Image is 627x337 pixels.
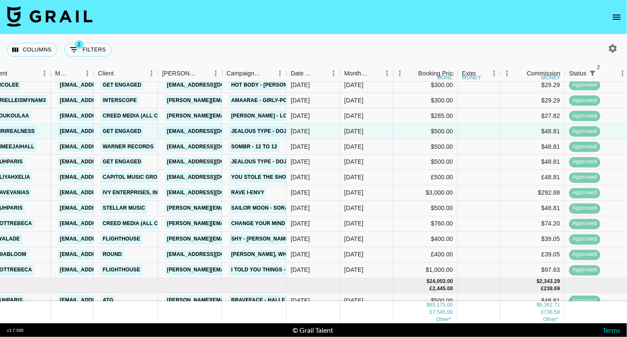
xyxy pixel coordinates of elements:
[501,139,565,155] div: $48.81
[229,141,280,152] a: sombr - 12 to 12
[344,127,364,135] div: Aug '25
[291,173,310,182] div: 12/08/2025
[58,126,154,137] a: [EMAIL_ADDRESS][DOMAIN_NAME]
[274,67,287,80] button: Menu
[344,297,364,305] div: Jul '25
[165,250,261,260] a: [EMAIL_ADDRESS][DOMAIN_NAME]
[165,219,305,229] a: [PERSON_NAME][EMAIL_ADDRESS][DOMAIN_NAME]
[541,308,544,316] div: £
[165,141,261,152] a: [EMAIL_ADDRESS][DOMAIN_NAME]
[229,172,293,183] a: You Stole The Show
[81,67,94,80] button: Menu
[394,232,458,247] div: $400.00
[569,174,600,182] span: approved
[569,127,600,135] span: approved
[229,295,287,306] a: Braveface - halle
[501,93,565,108] div: $29.29
[501,67,514,80] button: Menu
[501,293,565,309] div: $48.81
[101,265,143,276] a: Flighthouse
[58,219,154,229] a: [EMAIL_ADDRESS][DOMAIN_NAME]
[418,65,456,82] div: Booking Price
[145,67,158,80] button: Menu
[291,266,310,274] div: 26/08/2025
[7,6,93,27] img: Grail Talent
[433,308,453,316] div: 7,545.00
[569,297,600,305] span: approved
[58,111,154,121] a: [EMAIL_ADDRESS][DOMAIN_NAME]
[543,316,558,322] span: € 55.65
[501,232,565,247] div: $39.05
[540,301,560,308] div: 6,362.71
[165,188,261,199] a: [EMAIL_ADDRESS][DOMAIN_NAME]
[101,203,147,214] a: Stellar Music
[229,111,332,121] a: [PERSON_NAME] - Low (feat. T-Pain)
[165,234,305,245] a: [PERSON_NAME][EMAIL_ADDRESS][DOMAIN_NAME]
[569,81,600,89] span: approved
[94,65,158,82] div: Client
[229,219,287,229] a: change your mind
[38,67,51,80] button: Menu
[462,75,481,80] div: money
[430,278,453,286] div: 24,003.00
[165,80,261,90] a: [EMAIL_ADDRESS][DOMAIN_NAME]
[541,286,544,293] div: £
[501,108,565,124] div: $27.82
[406,67,418,79] button: Sort
[291,297,310,305] div: 27/06/2025
[165,265,349,276] a: [PERSON_NAME][EMAIL_ADDRESS][PERSON_NAME][DOMAIN_NAME]
[291,158,310,166] div: 16/08/2025
[165,95,349,106] a: [PERSON_NAME][EMAIL_ADDRESS][PERSON_NAME][DOMAIN_NAME]
[427,301,430,308] div: $
[394,186,458,201] div: $3,000.00
[344,65,369,82] div: Month Due
[394,78,458,93] div: $300.00
[55,65,69,82] div: Manager
[58,95,154,106] a: [EMAIL_ADDRESS][DOMAIN_NAME]
[64,43,112,57] button: Show filters
[58,141,154,152] a: [EMAIL_ADDRESS][DOMAIN_NAME]
[544,286,560,293] div: 238.69
[344,266,364,274] div: Aug '25
[165,126,261,137] a: [EMAIL_ADDRESS][DOMAIN_NAME]
[340,65,394,82] div: Month Due
[569,220,600,228] span: approved
[394,108,458,124] div: $285.00
[603,326,620,334] a: Terms
[291,65,315,82] div: Date Created
[476,67,488,79] button: Sort
[394,93,458,108] div: $300.00
[541,75,561,80] div: money
[101,234,143,245] a: Flighthouse
[101,295,116,306] a: ATG
[262,67,274,79] button: Sort
[569,65,587,82] div: Status
[165,203,305,214] a: [PERSON_NAME][EMAIL_ADDRESS][DOMAIN_NAME]
[394,201,458,217] div: $500.00
[101,250,124,260] a: Round
[7,43,57,57] button: Select columns
[291,204,310,213] div: 29/08/2025
[101,126,143,137] a: Get Engaged
[291,142,310,151] div: 01/08/2025
[58,80,154,90] a: [EMAIL_ADDRESS][DOMAIN_NAME]
[344,235,364,244] div: Aug '25
[101,188,165,199] a: Ivy Enterprises, Inc.
[101,80,143,90] a: Get Engaged
[222,65,287,82] div: Campaign (Type)
[344,189,364,197] div: Aug '25
[291,81,310,89] div: 28/07/2025
[430,301,453,308] div: 65,175.00
[58,234,154,245] a: [EMAIL_ADDRESS][DOMAIN_NAME]
[58,188,154,199] a: [EMAIL_ADDRESS][DOMAIN_NAME]
[209,67,222,80] button: Menu
[98,65,114,82] div: Client
[101,157,143,168] a: Get Engaged
[369,67,381,79] button: Sort
[544,308,560,316] div: 736.58
[501,263,565,278] div: $97.63
[344,142,364,151] div: Aug '25
[430,308,433,316] div: £
[586,67,598,79] button: Show filters
[436,316,451,322] span: € 570.00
